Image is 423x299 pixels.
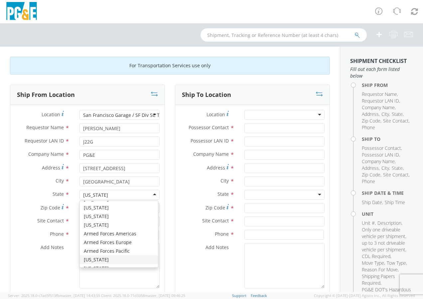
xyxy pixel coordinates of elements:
li: , [377,220,402,226]
span: Address [42,164,60,171]
span: Requestor Name [26,124,64,131]
span: Site Contact [37,217,64,224]
li: , [383,118,410,124]
li: , [362,104,396,111]
li: , [362,220,376,226]
span: State [217,191,229,197]
span: Zip Code [362,118,380,124]
div: Armed Forces Europe [80,238,158,247]
span: Phone [362,124,375,131]
h4: Ship Date & Time [362,190,413,195]
div: For Transportation Services use only [10,57,330,75]
span: City [381,111,389,117]
li: , [362,226,411,253]
span: Zip Code [206,204,225,211]
a: Support [232,293,246,298]
li: , [362,145,402,151]
div: [US_STATE] [80,255,158,264]
span: Address [207,164,225,171]
li: , [362,98,400,104]
img: pge-logo-06675f144f4cfa6a6814.png [5,2,38,22]
span: Requestor LAN ID [362,98,399,104]
li: , [362,111,380,118]
h3: Ship To Location [182,92,231,98]
li: , [392,165,404,171]
span: CDL Required [362,253,390,259]
li: , [381,165,390,171]
div: [US_STATE] [80,212,158,221]
span: City [381,165,389,171]
span: Phone [215,231,229,237]
span: Company Name [362,104,395,111]
span: Requestor Name [362,91,397,97]
li: , [362,260,385,266]
span: Requestor LAN ID [25,138,64,144]
li: , [362,199,383,206]
span: Company Name [362,158,395,164]
span: Site Contact [383,171,409,178]
span: Only one driveable vehicle per shipment, up to 3 not driveable vehicle per shipment [362,226,406,253]
span: Phone [362,178,375,184]
li: , [362,253,391,260]
a: Feedback [251,293,267,298]
li: , [362,266,399,273]
span: State [392,165,403,171]
span: Possessor LAN ID [362,151,399,158]
span: Fill out each form listed below [350,66,413,79]
li: , [362,158,396,165]
span: Phone [50,231,64,237]
span: Company Name [193,151,229,157]
li: , [362,273,411,286]
li: , [362,165,380,171]
li: , [383,171,410,178]
li: , [387,260,407,266]
span: Company Name [28,151,64,157]
span: Reason For Move [362,266,398,273]
li: , [362,171,381,178]
span: Add Notes [206,244,229,250]
h3: Ship From Location [17,92,75,98]
div: Armed Forces Pacific [80,247,158,255]
div: San Francisco Garage / SF Div SC Treat St Garage [83,112,192,119]
h4: Ship To [362,137,413,142]
span: Possessor Contact [362,145,401,151]
li: , [392,111,404,118]
span: Server: 2025.18.0-c7ad5f513fb [8,293,100,298]
span: Tow Type [387,260,406,266]
span: Unit # [362,220,375,226]
li: , [362,118,381,124]
span: City [56,177,64,184]
span: master, [DATE] 09:46:25 [145,293,185,298]
span: Address [362,165,379,171]
span: master, [DATE] 14:43:55 [60,293,100,298]
div: [US_STATE] [80,203,158,212]
span: Location [207,111,225,118]
span: Move Type [362,260,384,266]
h4: Unit [362,211,413,216]
span: Ship Date [362,199,382,205]
li: , [362,91,398,98]
span: Shipping Papers Required [362,273,395,286]
span: Site Contact [383,118,409,124]
span: Client: 2025.18.0-71d3358 [101,293,185,298]
span: Possessor Contact [189,124,229,131]
strong: Shipment Checklist [350,57,407,65]
span: Zip Code [362,171,380,178]
div: [US_STATE] [80,264,158,273]
div: [US_STATE] [83,192,108,198]
span: Add Notes [41,244,64,250]
span: Possessor LAN ID [191,138,229,144]
li: , [381,111,390,118]
span: State [53,191,64,197]
span: Copyright © [DATE]-[DATE] Agistix Inc., All Rights Reserved [314,293,415,298]
span: Location [42,111,60,118]
input: Shipment, Tracking or Reference Number (at least 4 chars) [201,28,367,42]
span: Site Contact [202,217,229,224]
span: State [392,111,403,117]
span: City [220,177,229,184]
div: [US_STATE] [80,221,158,229]
span: Ship Time [385,199,405,205]
span: Zip Code [41,204,60,211]
div: Armed Forces Americas [80,229,158,238]
span: Description [377,220,401,226]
